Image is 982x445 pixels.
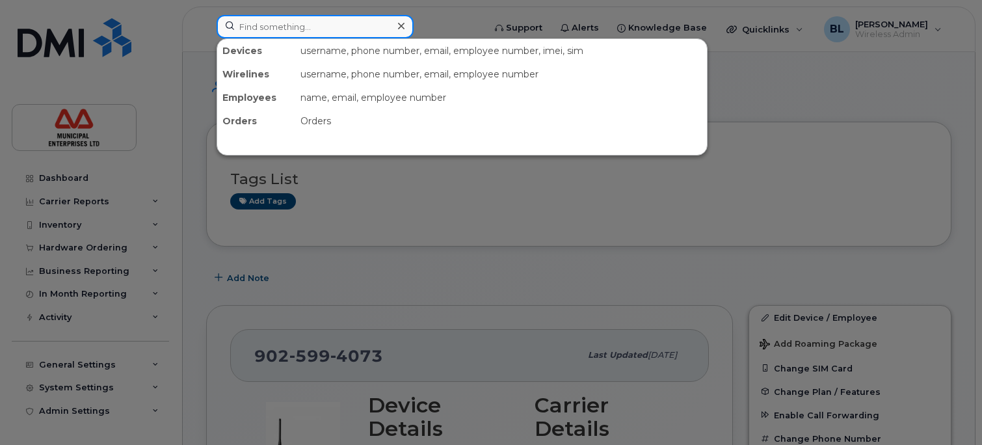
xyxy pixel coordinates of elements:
div: username, phone number, email, employee number [295,62,707,86]
div: Orders [217,109,295,133]
div: Devices [217,39,295,62]
div: Wirelines [217,62,295,86]
div: Employees [217,86,295,109]
div: Orders [295,109,707,133]
div: username, phone number, email, employee number, imei, sim [295,39,707,62]
div: name, email, employee number [295,86,707,109]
